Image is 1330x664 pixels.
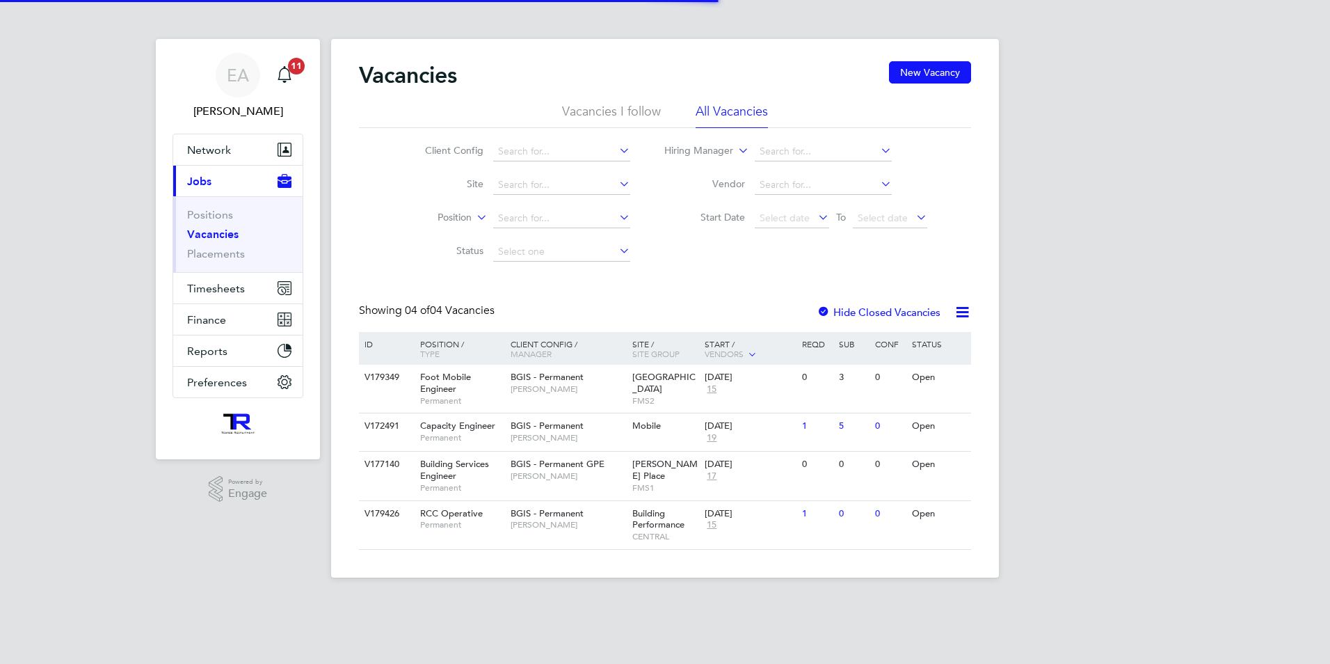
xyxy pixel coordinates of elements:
span: Powered by [228,476,267,488]
div: Open [908,365,969,390]
div: [DATE] [705,372,795,384]
span: [PERSON_NAME] [511,384,625,395]
label: Hiring Manager [653,144,733,158]
span: [PERSON_NAME] [511,471,625,482]
div: [DATE] [705,459,795,471]
input: Search for... [493,142,630,161]
nav: Main navigation [156,39,320,459]
div: Client Config / [507,332,629,365]
img: wearetecrec-logo-retina.png [219,412,257,434]
span: 15 [705,384,719,395]
label: Hide Closed Vacancies [817,306,940,319]
span: 15 [705,519,719,531]
span: BGIS - Permanent [511,507,584,519]
div: 0 [872,452,908,477]
h2: Vacancies [359,61,457,89]
div: Reqd [799,332,835,356]
a: 11 [271,53,298,97]
div: 0 [872,413,908,439]
span: Permanent [420,482,504,493]
span: Reports [187,345,227,358]
span: Capacity Engineer [420,420,495,432]
span: Timesheets [187,282,245,295]
div: V177140 [361,452,410,477]
a: Powered byEngage [209,476,268,503]
a: Vacancies [187,228,239,241]
button: New Vacancy [889,61,971,84]
div: 3 [835,365,872,390]
span: To [832,208,850,226]
input: Search for... [493,209,630,228]
label: Client Config [403,144,483,157]
button: Reports [173,335,303,366]
div: 0 [799,452,835,477]
div: Open [908,413,969,439]
span: Site Group [632,348,680,359]
div: 0 [872,501,908,527]
div: Jobs [173,196,303,272]
span: RCC Operative [420,507,483,519]
input: Search for... [493,175,630,195]
label: Status [403,244,483,257]
div: Open [908,501,969,527]
span: Engage [228,488,267,500]
div: Sub [835,332,872,356]
span: BGIS - Permanent [511,420,584,432]
span: BGIS - Permanent GPE [511,458,604,470]
span: 17 [705,471,719,482]
span: Manager [511,348,552,359]
div: 0 [799,365,835,390]
span: 04 Vacancies [405,303,495,317]
span: 04 of [405,303,430,317]
label: Site [403,177,483,190]
span: [PERSON_NAME] [511,519,625,530]
div: Site / [629,332,702,365]
span: Network [187,143,231,157]
span: Select date [858,212,908,224]
div: 0 [872,365,908,390]
div: 0 [835,452,872,477]
div: Position / [410,332,507,365]
span: Preferences [187,376,247,389]
div: 5 [835,413,872,439]
div: ID [361,332,410,356]
span: [GEOGRAPHIC_DATA] [632,371,696,395]
li: Vacancies I follow [562,103,661,128]
span: Select date [760,212,810,224]
input: Search for... [755,142,892,161]
label: Start Date [665,211,745,223]
div: V179426 [361,501,410,527]
a: Go to home page [173,412,303,434]
span: Building Performance [632,507,684,531]
div: Conf [872,332,908,356]
span: 11 [288,58,305,74]
button: Preferences [173,367,303,397]
span: Type [420,348,440,359]
button: Network [173,134,303,165]
div: Open [908,452,969,477]
div: 1 [799,501,835,527]
span: Building Services Engineer [420,458,489,482]
label: Position [392,211,472,225]
button: Timesheets [173,273,303,303]
span: Permanent [420,519,504,530]
span: 19 [705,432,719,444]
div: Showing [359,303,497,318]
span: Jobs [187,175,211,188]
a: Positions [187,208,233,221]
div: V179349 [361,365,410,390]
span: Foot Mobile Engineer [420,371,471,395]
button: Finance [173,304,303,335]
div: Start / [701,332,799,367]
span: EA [227,66,249,84]
span: CENTRAL [632,531,698,542]
span: FMS2 [632,395,698,406]
div: V172491 [361,413,410,439]
input: Search for... [755,175,892,195]
span: Permanent [420,432,504,443]
div: Status [908,332,969,356]
input: Select one [493,242,630,262]
span: FMS1 [632,482,698,493]
span: Vendors [705,348,744,359]
span: [PERSON_NAME] Place [632,458,698,482]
